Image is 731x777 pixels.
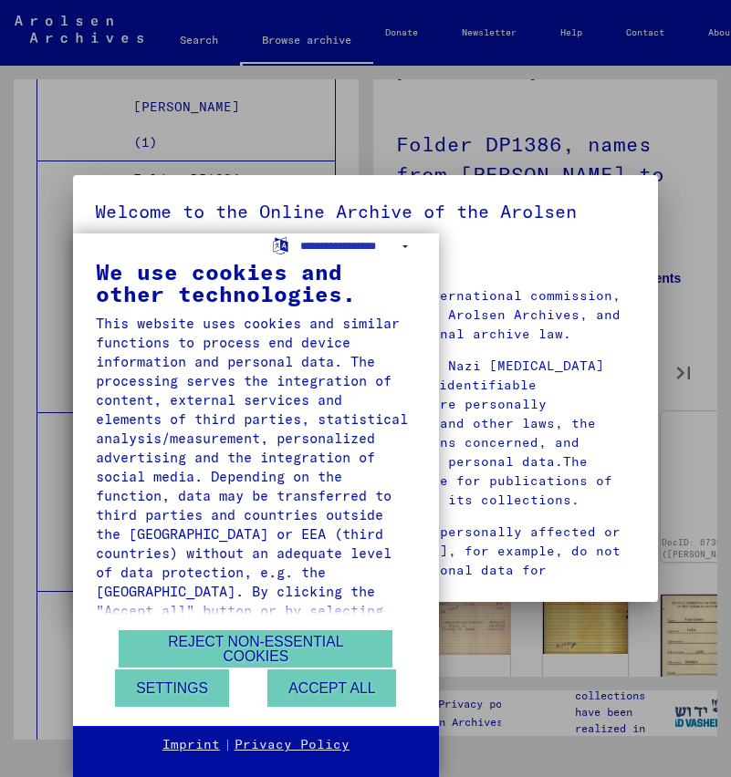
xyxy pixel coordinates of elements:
[162,736,220,754] a: Imprint
[267,669,396,707] button: Accept all
[96,261,416,305] div: We use cookies and other technologies.
[235,736,350,754] a: Privacy Policy
[96,314,416,735] div: This website uses cookies and similar functions to process end device information and personal da...
[119,630,392,668] button: Reject non-essential cookies
[115,669,229,707] button: Settings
